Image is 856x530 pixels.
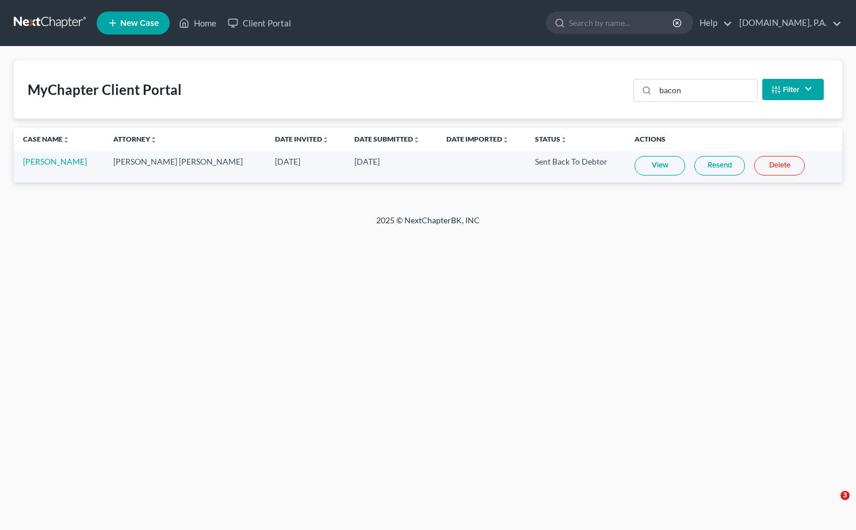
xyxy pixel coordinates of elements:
[275,157,300,166] span: [DATE]
[100,215,756,235] div: 2025 © NextChapterBK, INC
[413,136,420,143] i: unfold_more
[560,136,567,143] i: unfold_more
[694,156,745,176] a: Resend
[733,13,842,33] a: [DOMAIN_NAME], P.A.
[322,136,329,143] i: unfold_more
[120,19,159,28] span: New Case
[63,136,70,143] i: unfold_more
[150,136,157,143] i: unfold_more
[28,81,182,99] div: MyChapter Client Portal
[526,151,625,182] td: Sent Back To Debtor
[446,135,509,143] a: Date Importedunfold_more
[655,79,757,101] input: Search...
[104,151,266,182] td: [PERSON_NAME] [PERSON_NAME]
[694,13,732,33] a: Help
[762,79,824,100] button: Filter
[635,156,685,176] a: View
[840,491,850,500] span: 3
[354,135,420,143] a: Date Submittedunfold_more
[502,136,509,143] i: unfold_more
[173,13,222,33] a: Home
[354,157,380,166] span: [DATE]
[23,157,87,166] a: [PERSON_NAME]
[275,135,329,143] a: Date Invitedunfold_more
[625,128,842,151] th: Actions
[754,156,805,176] a: Delete
[569,12,674,33] input: Search by name...
[535,135,567,143] a: Statusunfold_more
[222,13,297,33] a: Client Portal
[113,135,157,143] a: Attorneyunfold_more
[23,135,70,143] a: Case Nameunfold_more
[817,491,844,518] iframe: Intercom live chat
